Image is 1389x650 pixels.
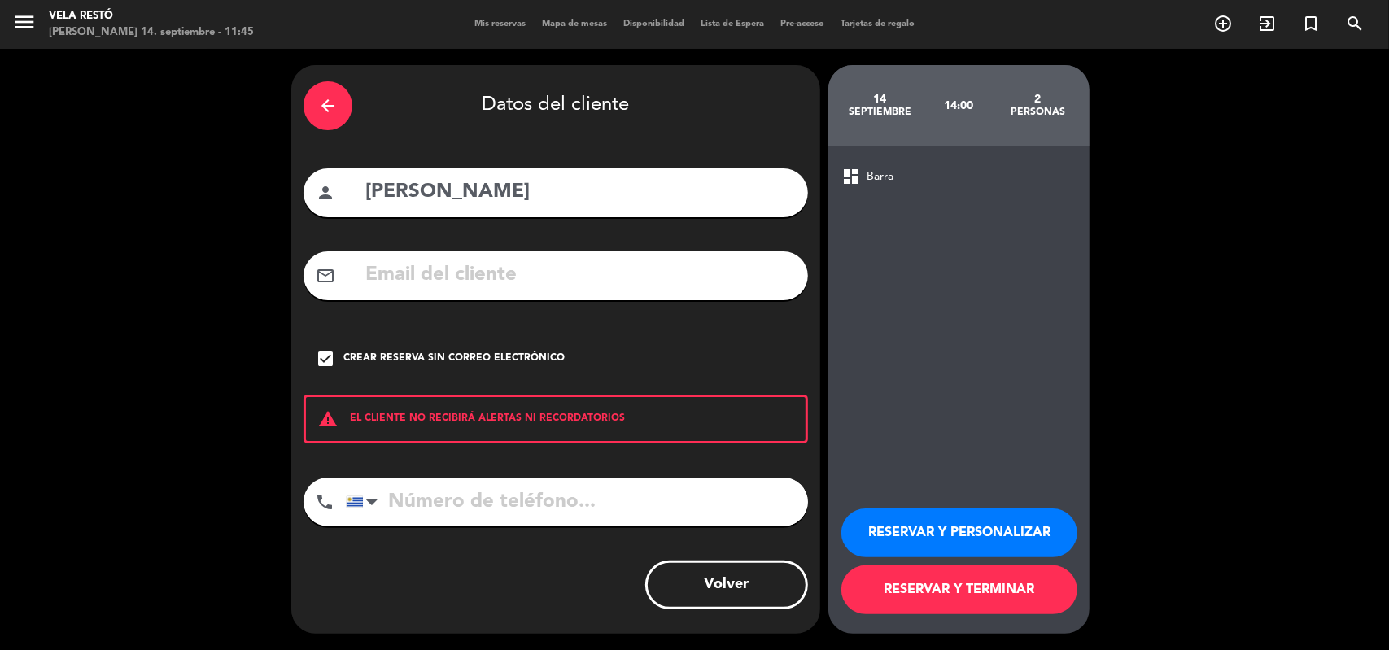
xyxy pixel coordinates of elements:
[12,10,37,40] button: menu
[1345,14,1365,33] i: search
[306,409,350,429] i: warning
[998,106,1077,119] div: personas
[315,492,334,512] i: phone
[832,20,923,28] span: Tarjetas de regalo
[364,259,796,292] input: Email del cliente
[364,176,796,209] input: Nombre del cliente
[1213,14,1233,33] i: add_circle_outline
[343,351,565,367] div: Crear reserva sin correo electrónico
[12,10,37,34] i: menu
[49,8,254,24] div: Vela Restó
[645,561,808,609] button: Volver
[772,20,832,28] span: Pre-acceso
[466,20,534,28] span: Mis reservas
[998,93,1077,106] div: 2
[841,93,919,106] div: 14
[316,266,335,286] i: mail_outline
[318,96,338,116] i: arrow_back
[1257,14,1277,33] i: exit_to_app
[304,77,808,134] div: Datos del cliente
[347,478,384,526] div: Uruguay: +598
[692,20,772,28] span: Lista de Espera
[534,20,615,28] span: Mapa de mesas
[346,478,808,526] input: Número de teléfono...
[316,183,335,203] i: person
[841,167,861,186] span: dashboard
[867,168,893,186] span: Barra
[316,349,335,369] i: check_box
[841,565,1077,614] button: RESERVAR Y TERMINAR
[841,508,1077,557] button: RESERVAR Y PERSONALIZAR
[615,20,692,28] span: Disponibilidad
[304,395,808,443] div: EL CLIENTE NO RECIBIRÁ ALERTAS NI RECORDATORIOS
[1301,14,1321,33] i: turned_in_not
[49,24,254,41] div: [PERSON_NAME] 14. septiembre - 11:45
[919,77,998,134] div: 14:00
[841,106,919,119] div: septiembre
